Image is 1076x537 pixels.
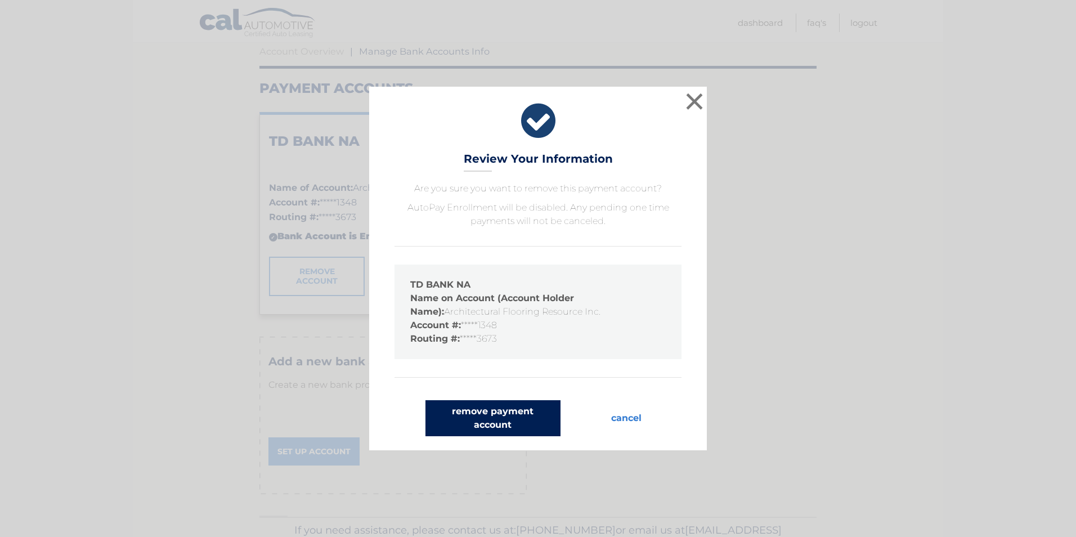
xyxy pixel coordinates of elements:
[394,182,682,195] p: Are you sure you want to remove this payment account?
[602,400,651,436] button: cancel
[410,293,574,317] strong: Name on Account (Account Holder Name):
[410,292,666,319] li: Architectural Flooring Resource Inc.
[410,333,460,344] strong: Routing #:
[425,400,561,436] button: remove payment account
[410,320,461,330] strong: Account #:
[464,152,613,172] h3: Review Your Information
[410,279,470,290] strong: TD BANK NA
[394,201,682,228] p: AutoPay Enrollment will be disabled. Any pending one time payments will not be canceled.
[683,90,706,113] button: ×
